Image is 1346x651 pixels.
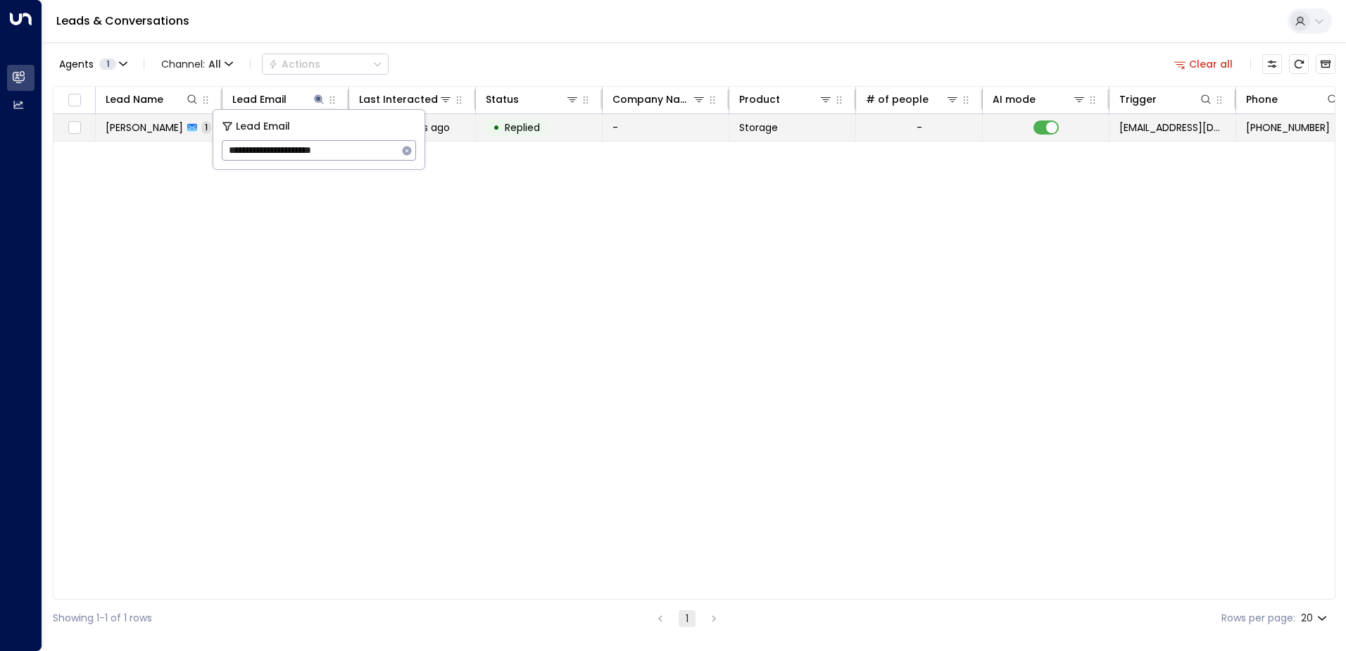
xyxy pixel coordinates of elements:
div: Lead Name [106,91,163,108]
div: Showing 1-1 of 1 rows [53,611,152,626]
button: Agents1 [53,54,132,74]
div: Status [486,91,579,108]
div: # of people [866,91,929,108]
span: Toggle select row [65,119,83,137]
div: Button group with a nested menu [262,54,389,75]
div: Phone [1246,91,1278,108]
div: Status [486,91,519,108]
div: Actions [268,58,320,70]
label: Rows per page: [1221,611,1295,626]
div: 20 [1301,608,1330,628]
span: Replied [505,120,540,135]
div: - [917,120,922,135]
div: Phone [1246,91,1340,108]
div: Trigger [1119,91,1157,108]
div: Trigger [1119,91,1213,108]
span: Martina Cervenakova [106,120,183,135]
span: All [208,58,221,70]
div: Last Interacted [359,91,438,108]
span: Channel: [156,54,239,74]
div: Product [739,91,780,108]
div: • [493,116,500,139]
button: Clear all [1169,54,1239,74]
div: AI mode [993,91,1086,108]
button: page 1 [679,610,696,627]
button: Customize [1262,54,1282,74]
span: +447493822557 [1246,120,1330,135]
div: Company Name [612,91,692,108]
div: Product [739,91,833,108]
span: Agents [59,59,94,69]
span: Lead Email [236,118,290,135]
span: Storage [739,120,778,135]
button: Archived Leads [1316,54,1335,74]
div: Lead Email [232,91,326,108]
div: Last Interacted [359,91,453,108]
div: Company Name [612,91,706,108]
span: 1 [99,58,116,70]
span: Refresh [1289,54,1309,74]
span: 1 [201,121,211,133]
td: - [603,114,729,141]
a: Leads & Conversations [56,13,189,29]
button: Actions [262,54,389,75]
span: leads@space-station.co.uk [1119,120,1226,135]
div: Lead Email [232,91,287,108]
nav: pagination navigation [651,609,723,627]
div: # of people [866,91,960,108]
div: Lead Name [106,91,199,108]
span: Toggle select all [65,92,83,109]
div: AI mode [993,91,1036,108]
button: Channel:All [156,54,239,74]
